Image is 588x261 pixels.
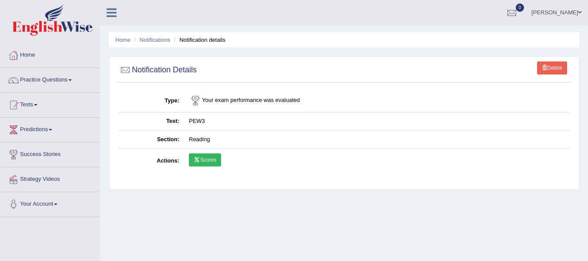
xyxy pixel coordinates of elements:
a: Success Stories [0,142,100,164]
a: Notifications [140,37,171,43]
td: Your exam performance was evaluated [184,89,569,112]
a: Home [0,43,100,65]
a: Home [115,37,131,43]
a: Your Account [0,192,100,214]
td: PEW3 [184,112,569,131]
li: Notification details [172,36,225,44]
span: 0 [516,3,524,12]
th: Type [119,89,184,112]
th: Actions [119,149,184,174]
a: Predictions [0,118,100,139]
th: Section [119,130,184,149]
td: Reading [184,130,569,149]
a: Tests [0,93,100,115]
a: Delete [537,61,567,75]
h2: Notification Details [119,64,197,77]
th: Test [119,112,184,131]
a: Scores [189,153,221,166]
a: Strategy Videos [0,167,100,189]
a: Practice Questions [0,68,100,90]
